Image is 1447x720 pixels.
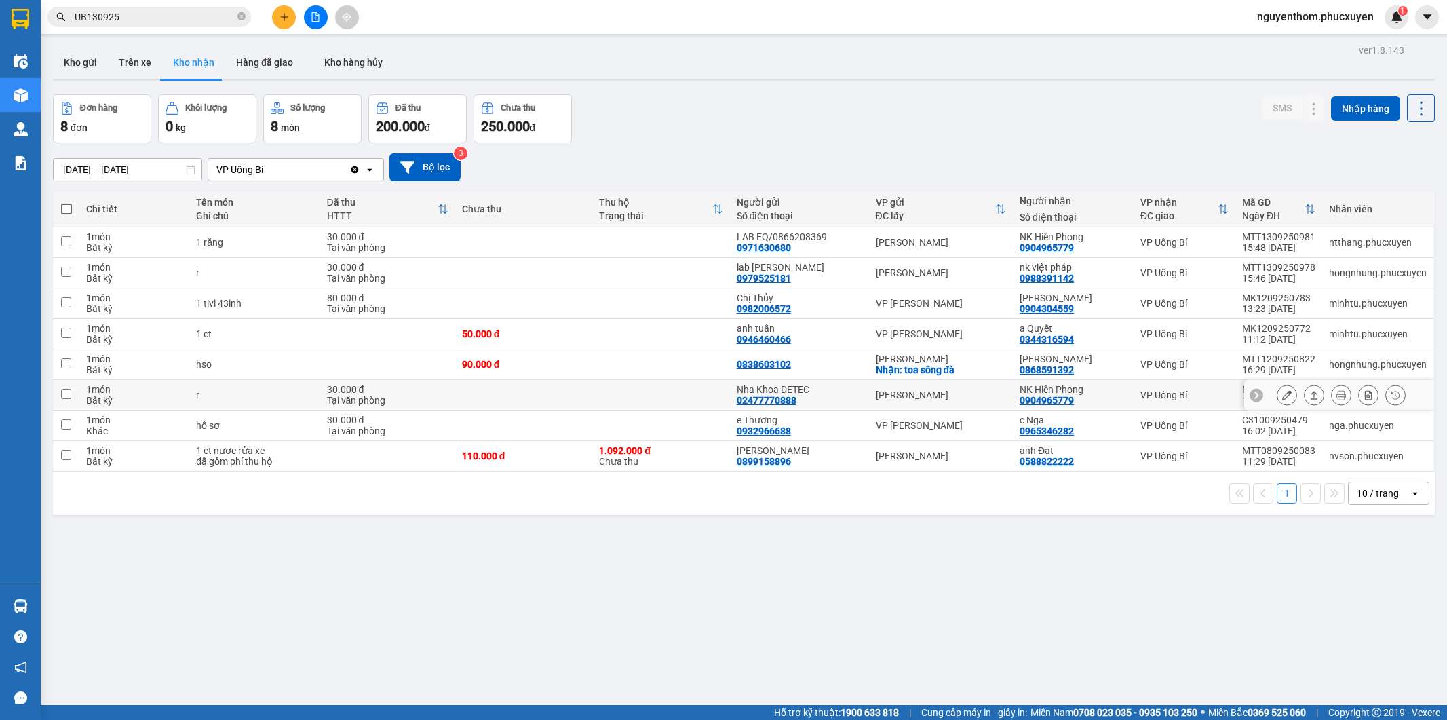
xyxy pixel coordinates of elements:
span: copyright [1372,708,1381,717]
span: 1 [1400,6,1405,16]
span: đ [425,122,430,133]
div: 1 răng [196,237,313,248]
span: search [56,12,66,22]
span: Cung cấp máy in - giấy in: [921,705,1027,720]
div: ĐC giao [1140,210,1218,221]
button: Hàng đã giao [225,46,304,79]
div: 1 món [86,292,182,303]
div: 0904965779 [1020,242,1074,253]
div: r [196,267,313,278]
span: 200.000 [376,118,425,134]
div: Khác [86,425,182,436]
button: Chưa thu250.000đ [474,94,572,143]
div: 0979525181 [737,273,791,284]
div: 30.000 đ [327,231,448,242]
div: MTT1209250822 [1242,354,1315,364]
div: LAB EQ/0866208369 [737,231,862,242]
button: Đơn hàng8đơn [53,94,151,143]
div: MTT1309250978 [1242,262,1315,273]
span: đ [530,122,535,133]
div: Người gửi [737,197,862,208]
div: Tại văn phòng [327,395,448,406]
div: 0344316594 [1020,334,1074,345]
span: Miền Nam [1030,705,1197,720]
div: MTT0809250083 [1242,445,1315,456]
div: VP gửi [876,197,996,208]
div: 0965346282 [1020,425,1074,436]
span: đơn [71,122,88,133]
div: 90.000 đ [462,359,586,370]
div: a Quyết [1020,323,1127,334]
div: 15:48 [DATE] [1242,242,1315,253]
th: Toggle SortBy [320,191,455,227]
button: aim [335,5,359,29]
div: 30.000 đ [327,384,448,395]
div: 0838603102 [737,359,791,370]
div: anh Đạt [1020,445,1127,456]
div: đẫ gồm phí thu hộ [196,456,313,467]
div: 1.092.000 đ [599,445,723,456]
div: Đơn hàng [80,103,117,113]
div: hồ sơ [196,420,313,431]
div: ĐC lấy [876,210,996,221]
span: caret-down [1421,11,1433,23]
div: 0971630680 [737,242,791,253]
span: plus [279,12,289,22]
strong: 0369 525 060 [1248,707,1306,718]
button: file-add [304,5,328,29]
div: 0904304559 [1020,303,1074,314]
div: NK Hiền Phong [1020,384,1127,395]
img: warehouse-icon [14,88,28,102]
div: 110.000 đ [462,451,586,461]
span: 8 [60,118,68,134]
div: minhtu.phucxuyen [1329,298,1427,309]
span: nguyenthom.phucxuyen [1246,8,1385,25]
div: 30.000 đ [327,262,448,273]
th: Toggle SortBy [592,191,730,227]
input: Tìm tên, số ĐT hoặc mã đơn [75,10,235,24]
div: MK1209250772 [1242,323,1315,334]
div: 1 món [86,445,182,456]
div: 11:12 [DATE] [1242,334,1315,345]
button: Trên xe [108,46,162,79]
div: C31009250479 [1242,415,1315,425]
div: 0932966688 [737,425,791,436]
div: trần côn [1020,292,1127,303]
div: hongnhung.phucxuyen [1329,359,1427,370]
div: 16:02 [DATE] [1242,425,1315,436]
div: 1 ct [196,328,313,339]
div: Đã thu [395,103,421,113]
div: 1 món [86,354,182,364]
div: Bất kỳ [86,242,182,253]
div: r [196,390,313,400]
img: warehouse-icon [14,599,28,613]
div: 30.000 đ [327,415,448,425]
svg: Clear value [349,164,360,175]
div: hso [196,359,313,370]
button: Nhập hàng [1331,96,1400,121]
div: Chưa thu [599,445,723,467]
div: 0946460466 [737,334,791,345]
div: Mã GD [1242,197,1305,208]
div: MTT1309250981 [1242,231,1315,242]
span: 8 [271,118,278,134]
span: file-add [311,12,320,22]
div: nga.phucxuyen [1329,420,1427,431]
div: 16:29 [DATE] [1242,364,1315,375]
div: VP Uông Bí [216,163,263,176]
div: MK1209250783 [1242,292,1315,303]
div: 13:23 [DATE] [1242,303,1315,314]
div: [PERSON_NAME] [876,237,1007,248]
div: VP Uông Bí [1140,390,1229,400]
div: Bất kỳ [86,456,182,467]
button: Đã thu200.000đ [368,94,467,143]
div: Trạng thái [599,210,712,221]
div: 1 món [86,384,182,395]
div: 1 món [86,415,182,425]
div: Ghi chú [196,210,313,221]
button: Kho gửi [53,46,108,79]
div: VP Uông Bí [1140,451,1229,461]
img: logo-vxr [12,9,29,29]
button: SMS [1262,96,1303,120]
div: VP Uông Bí [1140,267,1229,278]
